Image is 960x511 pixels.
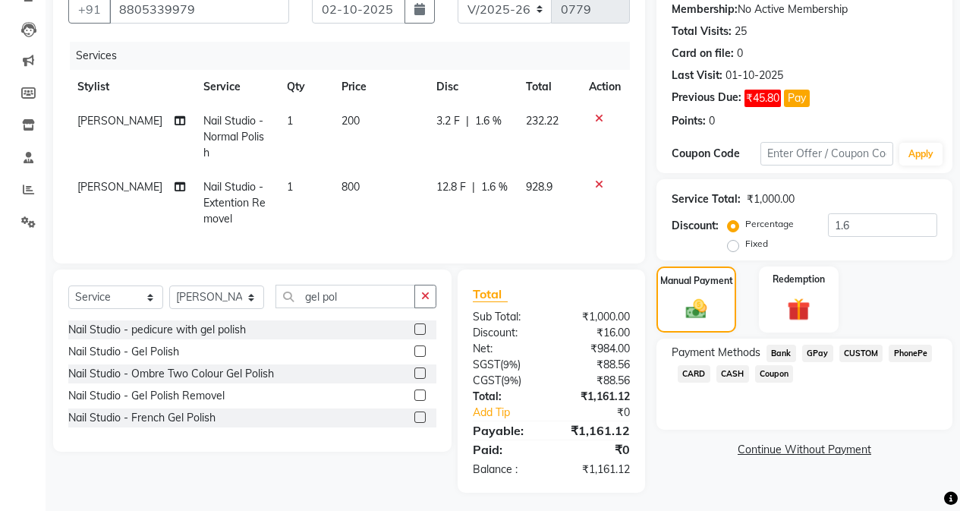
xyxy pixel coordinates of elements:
div: Membership: [672,2,738,17]
div: Previous Due: [672,90,741,107]
div: ( ) [461,373,552,389]
span: 9% [503,358,518,371]
span: Bank [766,345,796,362]
span: CGST [473,374,501,387]
span: 1 [287,180,293,194]
div: ₹0 [551,440,641,459]
div: No Active Membership [672,2,937,17]
div: 0 [737,46,743,62]
div: ₹1,161.12 [551,389,641,405]
span: 3.2 F [436,113,460,129]
div: Service Total: [672,191,741,207]
div: Balance : [461,462,552,478]
div: ₹16.00 [551,325,641,341]
div: Total Visits: [672,24,732,39]
div: Nail Studio - Ombre Two Colour Gel Polish [68,366,274,382]
th: Action [580,70,630,104]
span: 800 [342,180,360,194]
span: 9% [504,374,518,386]
th: Total [517,70,580,104]
span: SGST [473,358,500,371]
span: 1.6 % [481,179,508,195]
div: ₹88.56 [551,357,641,373]
div: Discount: [672,218,719,234]
div: Payable: [461,421,552,440]
button: Apply [899,143,943,166]
div: ₹1,161.12 [551,421,641,440]
span: 12.8 F [436,179,466,195]
span: ₹45.80 [744,90,781,107]
span: [PERSON_NAME] [77,180,162,194]
div: ₹88.56 [551,373,641,389]
div: Net: [461,341,552,357]
th: Service [194,70,277,104]
span: 200 [342,114,360,128]
th: Disc [427,70,517,104]
div: Paid: [461,440,552,459]
div: Sub Total: [461,309,552,325]
span: GPay [802,345,833,362]
th: Stylist [68,70,194,104]
span: CUSTOM [839,345,883,362]
div: 25 [735,24,747,39]
div: ₹0 [566,405,641,421]
div: Card on file: [672,46,734,62]
a: Continue Without Payment [659,442,949,458]
span: CASH [716,365,749,383]
span: 232.22 [526,114,559,128]
div: 01-10-2025 [726,68,783,84]
label: Fixed [745,237,768,251]
div: ( ) [461,357,552,373]
div: ₹984.00 [551,341,641,357]
span: | [466,113,469,129]
span: Nail Studio - Extention Removel [203,180,266,226]
div: Coupon Code [672,146,760,162]
span: PhonePe [889,345,932,362]
span: CARD [678,365,710,383]
label: Manual Payment [660,274,733,288]
div: Nail Studio - Gel Polish Removel [68,388,225,404]
div: ₹1,000.00 [551,309,641,325]
div: Nail Studio - Gel Polish [68,344,179,360]
span: 1.6 % [475,113,502,129]
th: Qty [278,70,333,104]
div: Nail Studio - French Gel Polish [68,410,216,426]
span: Nail Studio - Normal Polish [203,114,264,159]
div: Total: [461,389,552,405]
a: Add Tip [461,405,566,421]
span: Coupon [755,365,794,383]
div: Services [70,42,641,70]
div: Discount: [461,325,552,341]
div: Last Visit: [672,68,722,84]
input: Search or Scan [275,285,415,308]
div: ₹1,000.00 [747,191,795,207]
img: _gift.svg [780,295,817,323]
span: Total [473,286,508,302]
span: 928.9 [526,180,552,194]
th: Price [332,70,427,104]
span: 1 [287,114,293,128]
span: | [472,179,475,195]
div: ₹1,161.12 [551,462,641,478]
div: 0 [709,113,715,129]
span: Payment Methods [672,345,760,361]
label: Percentage [745,217,794,231]
div: Points: [672,113,706,129]
div: Nail Studio - pedicure with gel polish [68,322,246,338]
button: Pay [784,90,810,107]
img: _cash.svg [679,297,714,321]
input: Enter Offer / Coupon Code [760,142,893,166]
label: Redemption [773,273,825,286]
span: [PERSON_NAME] [77,114,162,128]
